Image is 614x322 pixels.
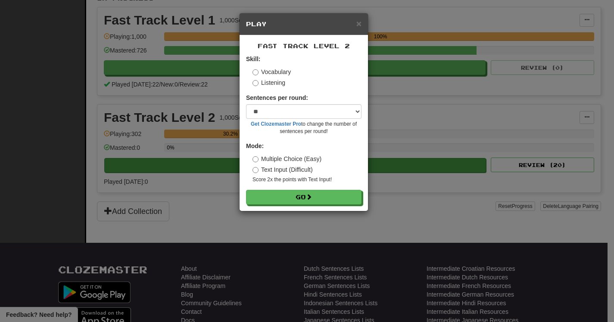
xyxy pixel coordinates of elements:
[246,20,362,28] h5: Play
[252,155,321,163] label: Multiple Choice (Easy)
[252,165,313,174] label: Text Input (Difficult)
[252,68,291,76] label: Vocabulary
[246,56,260,62] strong: Skill:
[252,156,259,162] input: Multiple Choice (Easy)
[246,190,362,204] button: Go
[252,167,259,173] input: Text Input (Difficult)
[251,121,301,127] a: Get Clozemaster Pro
[246,93,308,102] label: Sentences per round:
[252,69,259,75] input: Vocabulary
[258,42,350,50] span: Fast Track Level 2
[252,78,285,87] label: Listening
[246,142,264,149] strong: Mode:
[252,80,259,86] input: Listening
[246,121,362,135] small: to change the number of sentences per round!
[252,176,362,183] small: Score 2x the points with Text Input !
[356,19,362,28] span: ×
[356,19,362,28] button: Close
